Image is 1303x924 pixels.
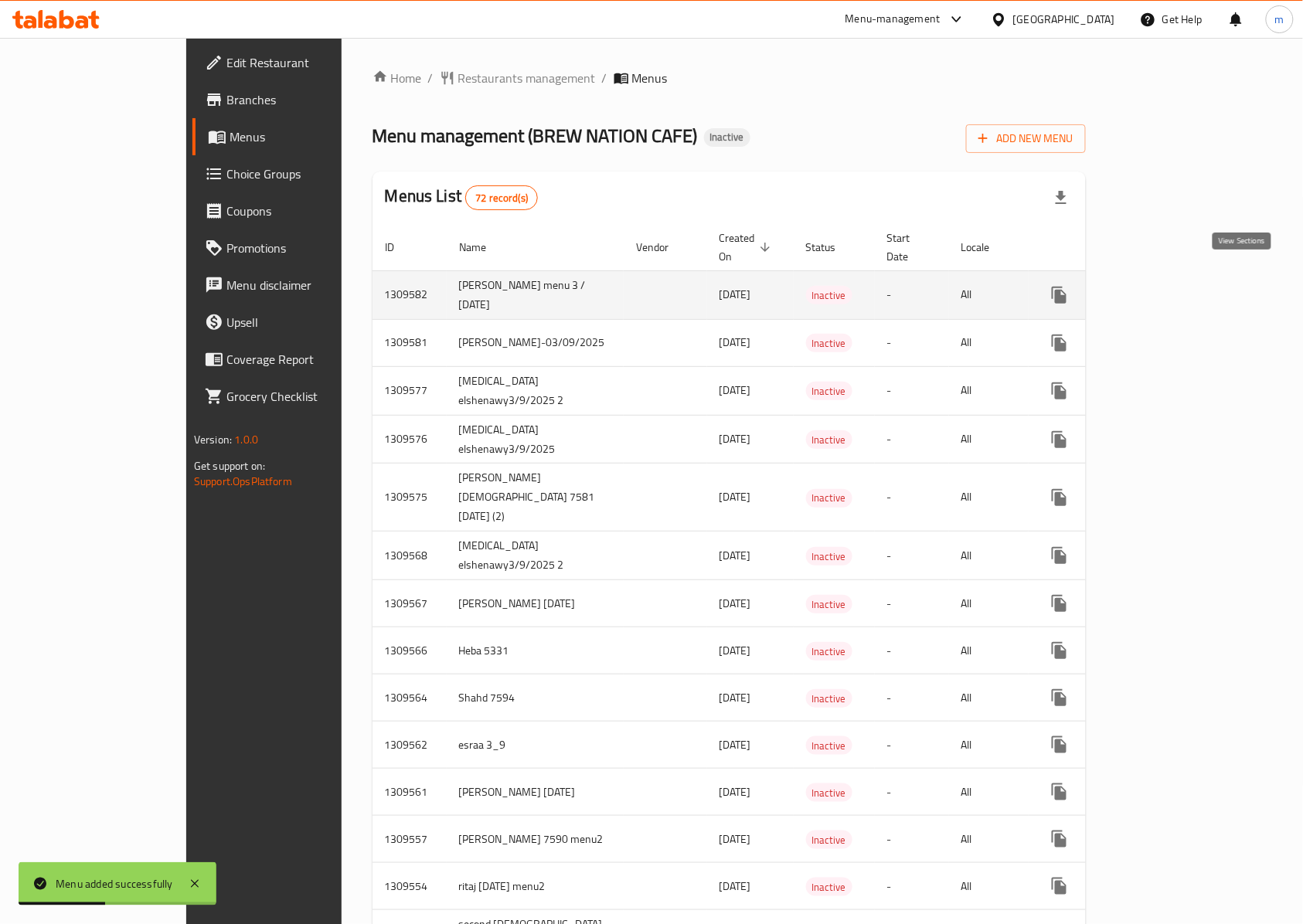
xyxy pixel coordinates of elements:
a: Menus [192,118,404,155]
td: 1309562 [373,722,447,769]
a: Promotions [192,229,404,267]
span: [DATE] [720,876,751,896]
span: [DATE] [720,487,751,507]
td: [PERSON_NAME] [DATE] [447,580,624,627]
div: Inactive [704,128,750,147]
a: Coupons [192,192,404,229]
span: Inactive [806,596,852,613]
button: more [1041,537,1078,574]
span: Menus [230,127,392,146]
li: / [602,69,607,87]
td: - [875,415,949,464]
span: Upsell [226,313,392,331]
button: Change Status [1078,632,1115,669]
span: [DATE] [720,829,751,849]
td: Shahd 7594 [447,674,624,722]
button: more [1041,324,1078,362]
span: Inactive [806,287,852,304]
li: / [428,69,434,87]
span: [DATE] [720,735,751,755]
td: esraa 3_9 [447,722,624,769]
td: - [875,319,949,366]
span: Status [806,238,856,256]
td: - [875,270,949,319]
span: Promotions [226,239,392,257]
span: Created On [720,229,775,266]
td: 1309581 [373,319,447,366]
button: Change Status [1078,277,1115,314]
button: more [1041,421,1078,458]
button: Change Status [1078,679,1115,716]
nav: breadcrumb [373,69,1086,87]
button: more [1041,479,1078,516]
td: All [949,319,1029,366]
td: 1309557 [373,816,447,863]
button: more [1041,679,1078,716]
a: Upsell [192,304,404,341]
h2: Menus List [385,185,538,210]
span: Choice Groups [226,165,392,183]
td: All [949,674,1029,722]
td: 1309561 [373,769,447,816]
button: Change Status [1078,421,1115,458]
span: Grocery Checklist [226,387,392,406]
span: m [1275,11,1284,28]
div: Inactive [806,689,852,708]
span: Inactive [806,831,852,849]
span: Menus [632,69,668,87]
span: Inactive [806,784,852,802]
td: [MEDICAL_DATA] elshenawy3/9/2025 [447,415,624,464]
td: [PERSON_NAME] [DATE] [447,769,624,816]
div: Export file [1043,179,1080,216]
td: - [875,627,949,674]
span: Menu management ( BREW NATION CAFE ) [373,118,698,153]
td: All [949,816,1029,863]
td: 1309566 [373,627,447,674]
td: 1309582 [373,270,447,319]
span: [DATE] [720,284,751,304]
span: Locale [961,238,1010,256]
button: more [1041,632,1078,669]
div: [GEOGRAPHIC_DATA] [1013,11,1115,28]
td: [MEDICAL_DATA] elshenawy3/9/2025 2 [447,366,624,415]
span: Vendor [636,238,689,256]
td: - [875,674,949,722]
td: - [875,722,949,769]
td: 1309577 [373,366,447,415]
span: 72 record(s) [466,191,537,206]
span: Inactive [704,131,750,144]
button: Change Status [1078,773,1115,810]
span: [DATE] [720,332,751,352]
span: Get support on: [194,456,265,476]
td: - [875,464,949,532]
span: Inactive [806,548,852,566]
td: All [949,366,1029,415]
span: Edit Restaurant [226,53,392,72]
button: Change Status [1078,479,1115,516]
button: Change Status [1078,537,1115,574]
a: Menu disclaimer [192,267,404,304]
td: - [875,863,949,910]
td: 1309575 [373,464,447,532]
td: All [949,769,1029,816]
a: Support.OpsPlatform [194,471,292,491]
span: Version: [194,430,232,450]
div: Inactive [806,489,852,508]
button: Change Status [1078,324,1115,362]
div: Inactive [806,831,852,849]
td: - [875,532,949,580]
button: Add New Menu [966,124,1086,153]
a: Restaurants management [440,69,596,87]
span: [DATE] [720,593,751,613]
button: Change Status [1078,820,1115,858]
button: Change Status [1078,726,1115,763]
td: All [949,270,1029,319]
button: Change Status [1078,868,1115,905]
a: Choice Groups [192,155,404,192]
div: Menu added successfully [56,875,173,892]
td: - [875,580,949,627]
div: Inactive [806,334,852,352]
td: 1309576 [373,415,447,464]
div: Inactive [806,382,852,400]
